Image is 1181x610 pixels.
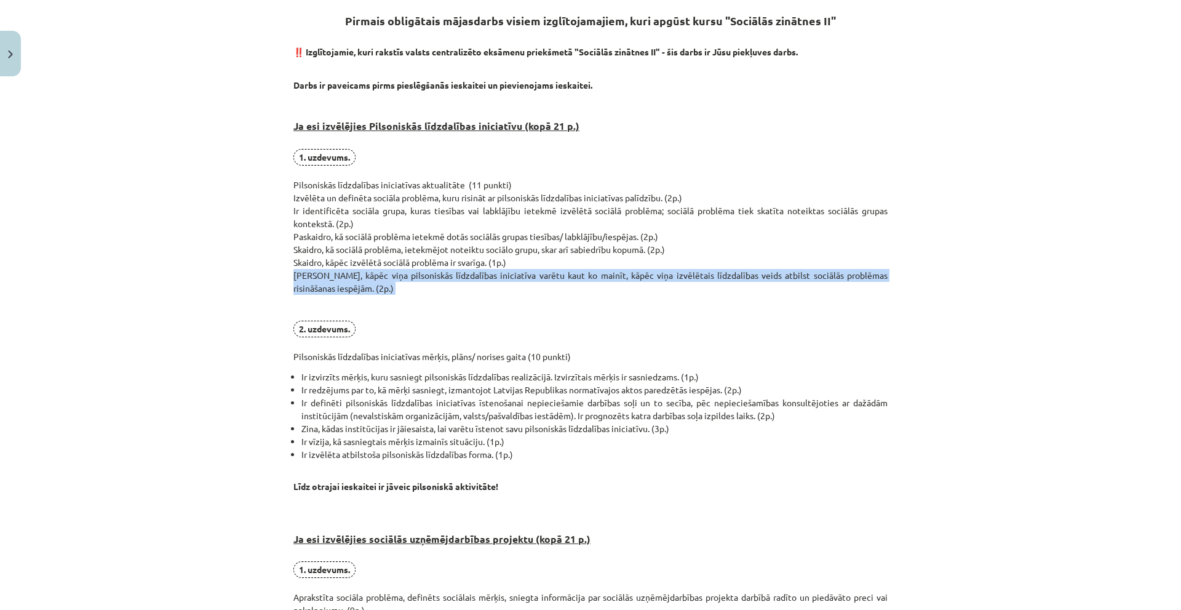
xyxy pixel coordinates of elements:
li: Ir definēti pilsoniskās līdzdalības iniciatīvas īstenošanai nepieciešamie darbības soļi un to sec... [301,396,888,422]
span: 1. uzdevums. [293,149,356,166]
img: icon-close-lesson-0947bae3869378f0d4975bcd49f059093ad1ed9edebbc8119c70593378902aed.svg [8,50,13,58]
li: Ir vīzija, kā sasniegtais mērķis izmainīs situāciju. (1p.) [301,435,888,448]
strong: Darbs ir paveicams pirms pieslēgšanās ieskaitei un pievienojams ieskaitei. [293,79,592,90]
strong: Pirmais obligātais mājasdarbs visiem izglītojamajiem, kuri apgūst kursu "Sociālās zinātnes II" [345,14,836,28]
strong: ‼️ Izglītojamie, kuri rakstīs valsts centralizēto eksāmenu priekšmetā "Sociālās zinātnes II" - ši... [293,46,798,57]
p: Pilsoniskās līdzdalības iniciatīvas aktualitāte (11 punkti) Izvēlēta un definēta sociāla problēma... [293,149,888,363]
li: Zina, kādas institūcijas ir jāiesaista, lai varētu īstenot savu pilsoniskās līdzdalības iniciatīv... [301,422,888,435]
li: Ir redzējums par to, kā mērķi sasniegt, izmantojot Latvijas Republikas normatīvajos aktos paredzē... [301,383,888,396]
strong: Ja esi izvēlējies sociālās uzņēmējdarbības projektu (kopā 21 p.) [293,532,590,545]
li: Ir izvirzīts mērķis, kuru sasniegt pilsoniskās līdzdalības realizācijā. Izvirzītais mērķis ir sas... [301,371,888,383]
li: Ir izvēlēta atbilstoša pilsoniskās līdzdalības forma. (1p.) [301,448,888,461]
strong: Līdz otrajai ieskaitei ir jāveic pilsoniskā aktivitāte! [293,481,498,492]
strong: 2. uzdevums. [299,323,350,334]
strong: Ja esi izvēlējies Pilsoniskās līdzdalības iniciatīvu (kopā 21 p.) [293,119,579,132]
span: 1. uzdevums. [293,561,356,578]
